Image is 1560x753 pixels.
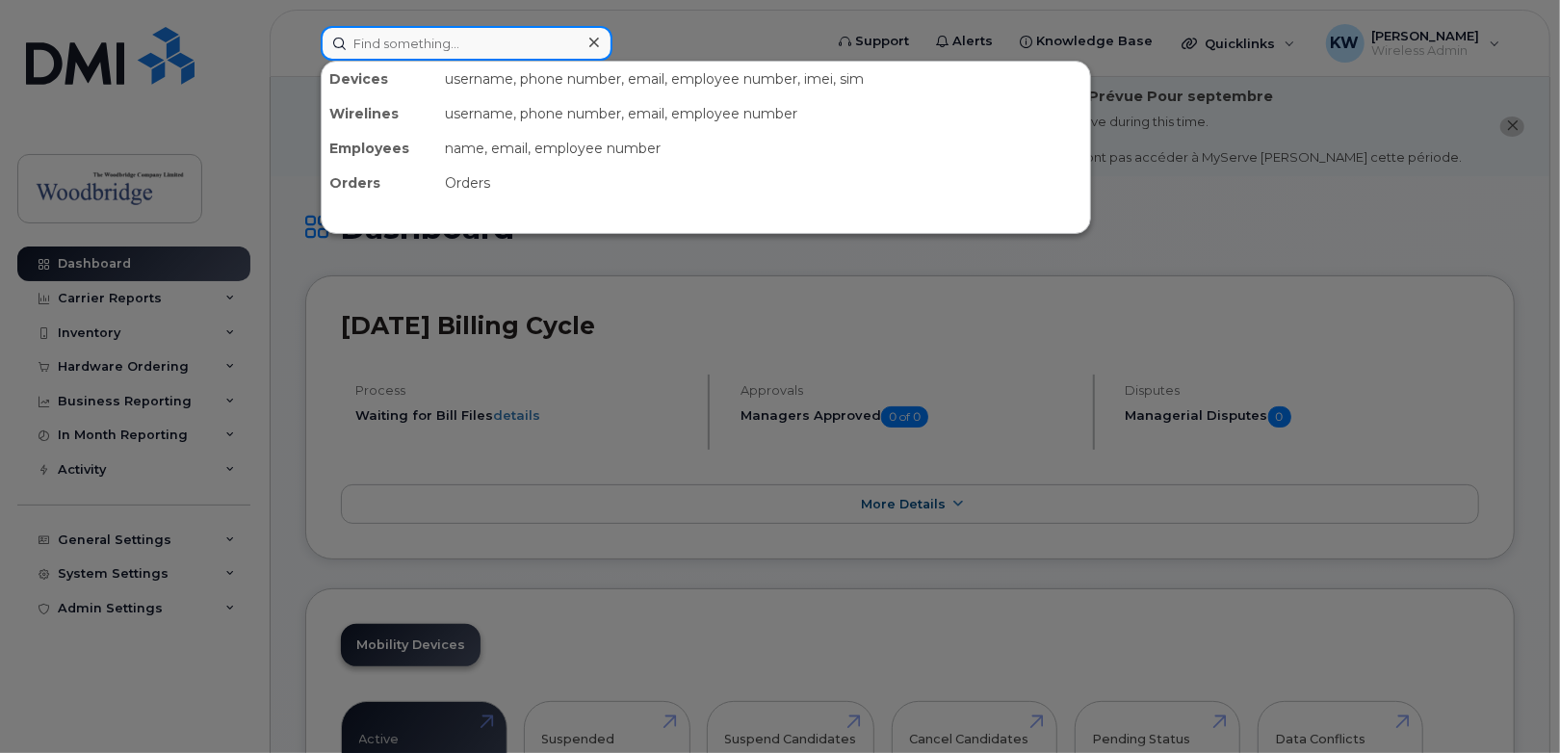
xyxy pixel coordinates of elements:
div: Orders [322,166,437,200]
div: Orders [437,166,1090,200]
div: username, phone number, email, employee number, imei, sim [437,62,1090,96]
div: Employees [322,131,437,166]
div: Devices [322,62,437,96]
div: username, phone number, email, employee number [437,96,1090,131]
div: name, email, employee number [437,131,1090,166]
div: Wirelines [322,96,437,131]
